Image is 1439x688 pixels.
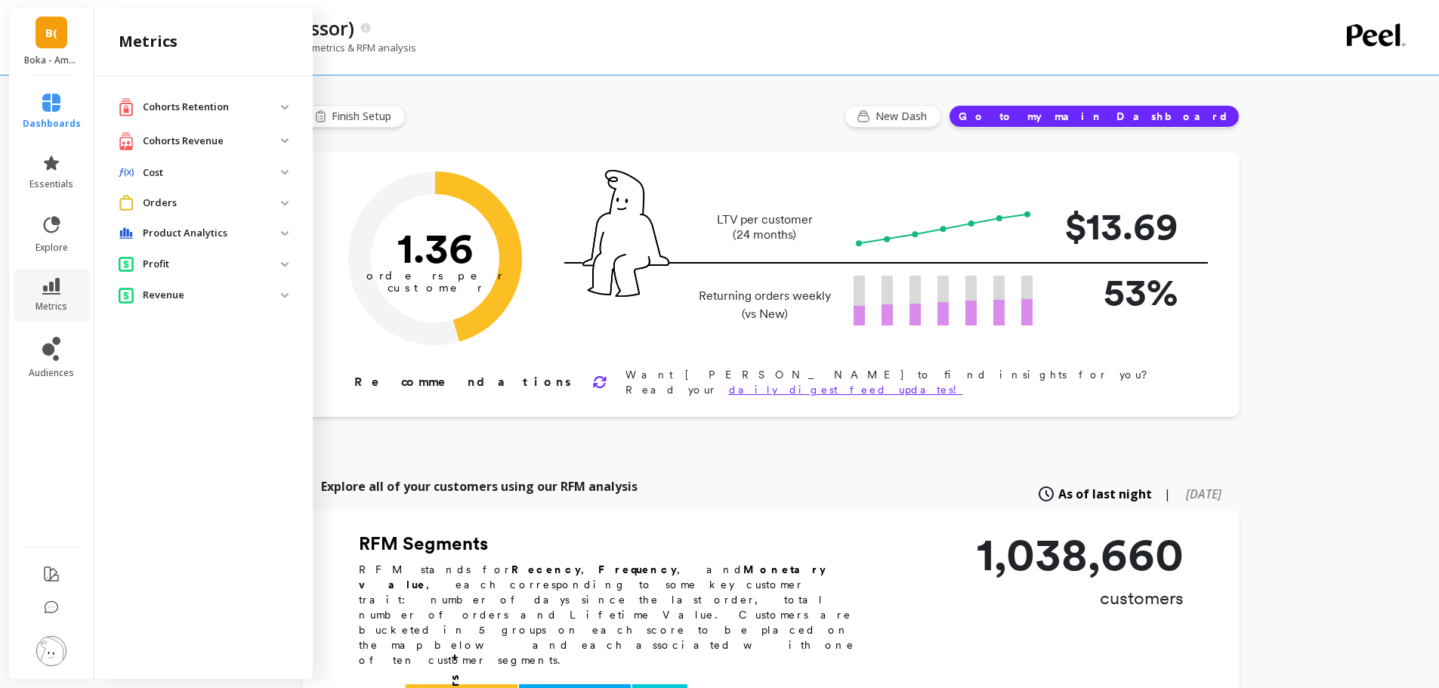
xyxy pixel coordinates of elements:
[1057,264,1178,320] p: 53%
[1057,198,1178,255] p: $13.69
[625,367,1191,397] p: Want [PERSON_NAME] to find insights for you? Read your
[281,293,289,298] img: down caret icon
[24,54,79,66] p: Boka - Amazon (Essor)
[119,287,134,303] img: navigation item icon
[119,227,134,239] img: navigation item icon
[281,105,289,110] img: down caret icon
[359,532,872,556] h2: RFM Segments
[45,24,57,42] span: B(
[36,301,67,313] span: metrics
[119,256,134,272] img: navigation item icon
[694,212,835,242] p: LTV per customer (24 months)
[397,223,473,273] text: 1.36
[143,196,281,211] p: Orders
[23,118,81,130] span: dashboards
[1164,485,1171,503] span: |
[845,105,941,128] button: New Dash
[29,367,74,379] span: audiences
[694,287,835,323] p: Returning orders weekly (vs New)
[143,100,281,115] p: Cohorts Retention
[143,226,281,241] p: Product Analytics
[332,109,396,124] span: Finish Setup
[949,105,1240,128] button: Go to my main Dashboard
[387,281,483,295] tspan: customer
[29,178,73,190] span: essentials
[582,170,669,297] img: pal seatted on line
[143,165,281,180] p: Cost
[143,134,281,149] p: Cohorts Revenue
[36,242,68,254] span: explore
[143,288,281,303] p: Revenue
[875,109,931,124] span: New Dash
[511,563,581,575] b: Recency
[281,231,289,236] img: down caret icon
[143,257,281,272] p: Profit
[119,31,178,52] h2: metrics
[281,262,289,267] img: down caret icon
[119,97,134,116] img: navigation item icon
[354,373,574,391] p: Recommendations
[303,105,406,128] button: Finish Setup
[321,477,638,495] p: Explore all of your customers using our RFM analysis
[977,586,1184,610] p: customers
[119,195,134,211] img: navigation item icon
[281,201,289,205] img: down caret icon
[598,563,677,575] b: Frequency
[281,138,289,143] img: down caret icon
[36,636,66,666] img: profile picture
[119,131,134,150] img: navigation item icon
[1186,486,1221,502] span: [DATE]
[119,168,134,177] img: navigation item icon
[1058,485,1152,503] span: As of last night
[729,384,963,396] a: daily digest feed updates!
[359,562,872,668] p: RFM stands for , , and , each corresponding to some key customer trait: number of days since the ...
[281,170,289,174] img: down caret icon
[366,269,504,282] tspan: orders per
[977,532,1184,577] p: 1,038,660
